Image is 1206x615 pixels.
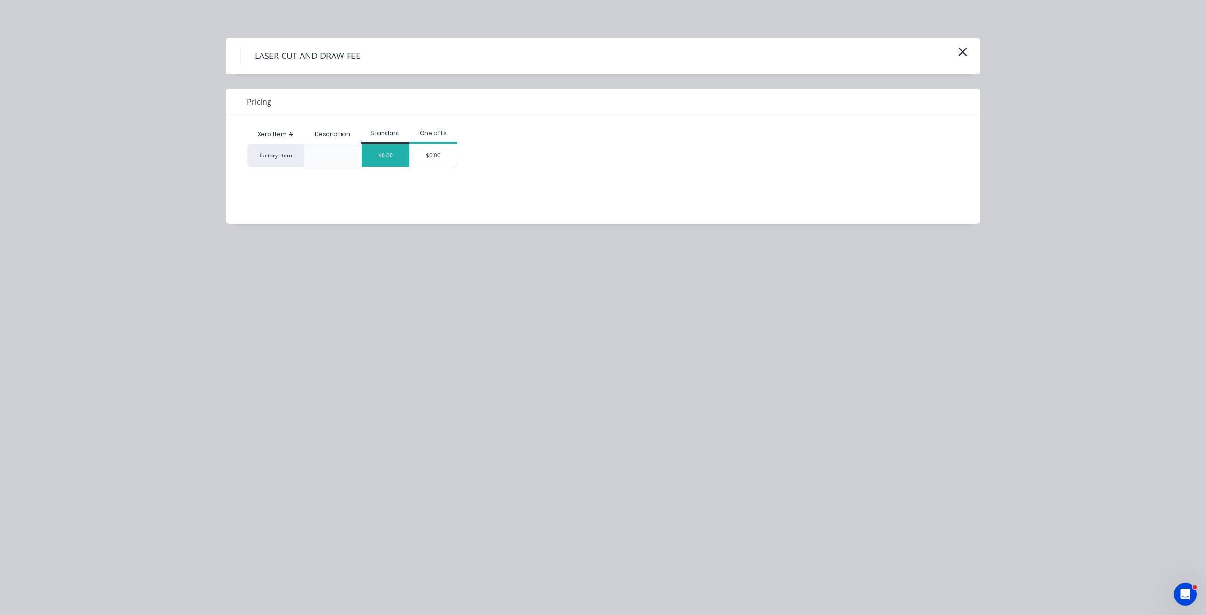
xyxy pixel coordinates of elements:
[240,47,375,65] h4: LASER CUT AND DRAW FEE
[410,144,457,167] div: $0.00
[307,123,358,146] div: Description
[1174,583,1197,606] iframe: Intercom live chat
[247,96,271,107] span: Pricing
[361,129,409,138] div: Standard
[247,125,304,144] div: Xero Item #
[409,129,457,138] div: One offs
[247,144,304,167] div: factory_item
[362,144,409,167] div: $0.00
